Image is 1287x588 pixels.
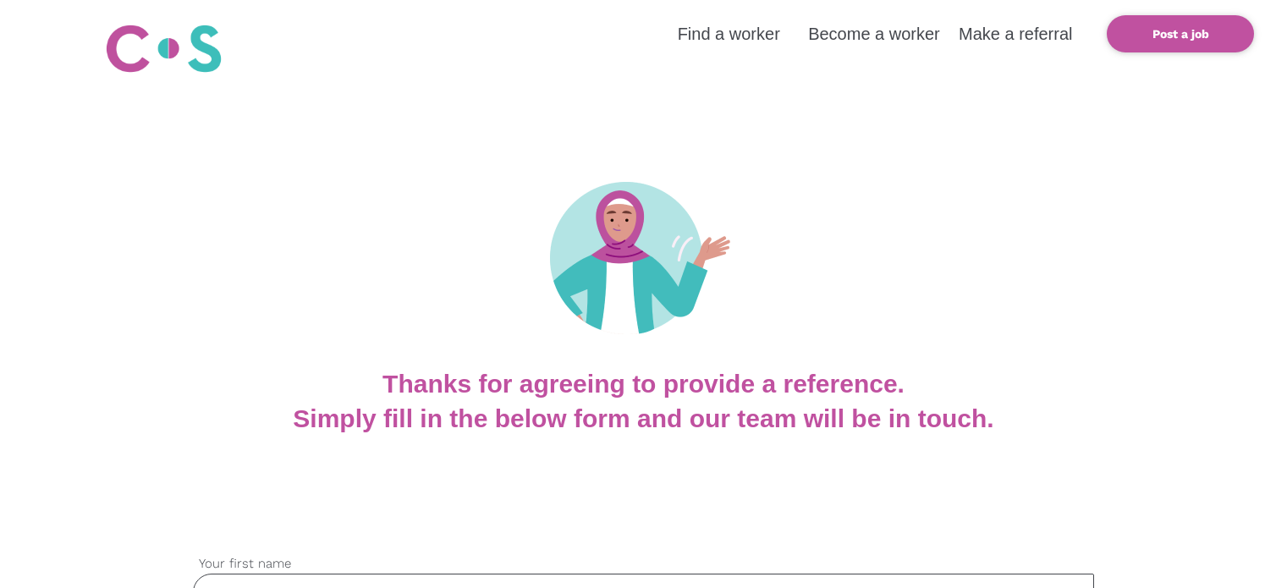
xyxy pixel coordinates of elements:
a: Post a job [1107,15,1254,52]
a: Make a referral [959,25,1073,43]
b: Thanks for agreeing to provide a reference. [382,370,905,398]
b: Post a job [1152,27,1209,41]
label: Your first name [193,554,1094,574]
b: Simply fill in the below form and our team will be in touch. [293,404,993,432]
a: Find a worker [678,25,780,43]
a: Become a worker [808,25,940,43]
